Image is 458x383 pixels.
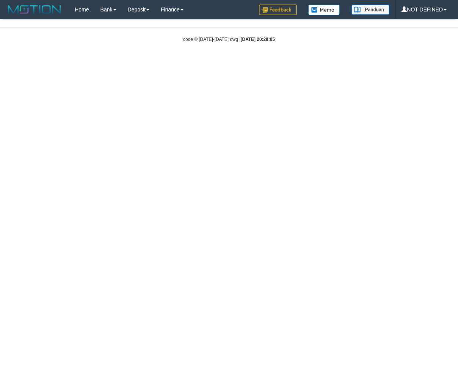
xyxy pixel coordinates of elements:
[351,5,389,15] img: panduan.png
[259,5,297,15] img: Feedback.jpg
[183,37,275,42] small: code © [DATE]-[DATE] dwg |
[6,4,63,15] img: MOTION_logo.png
[241,37,275,42] strong: [DATE] 20:28:05
[308,5,340,15] img: Button%20Memo.svg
